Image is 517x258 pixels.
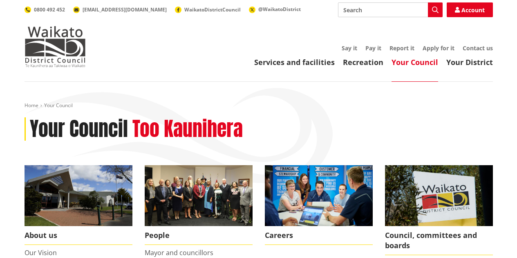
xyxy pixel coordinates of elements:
[265,165,373,226] img: Office staff in meeting - Career page
[385,226,493,255] span: Council, committees and boards
[423,44,454,52] a: Apply for it
[73,6,167,13] a: [EMAIL_ADDRESS][DOMAIN_NAME]
[25,102,38,109] a: Home
[25,226,132,245] span: About us
[25,102,493,109] nav: breadcrumb
[447,2,493,17] a: Account
[446,57,493,67] a: Your District
[265,165,373,245] a: Careers
[258,6,301,13] span: @WaikatoDistrict
[342,44,357,52] a: Say it
[145,165,253,245] a: 2022 Council People
[265,226,373,245] span: Careers
[175,6,241,13] a: WaikatoDistrictCouncil
[365,44,381,52] a: Pay it
[385,165,493,255] a: Waikato-District-Council-sign Council, committees and boards
[338,2,443,17] input: Search input
[343,57,383,67] a: Recreation
[145,165,253,226] img: 2022 Council
[145,248,213,257] a: Mayor and councillors
[249,6,301,13] a: @WaikatoDistrict
[44,102,73,109] span: Your Council
[25,6,65,13] a: 0800 492 452
[145,226,253,245] span: People
[25,165,132,226] img: WDC Building 0015
[254,57,335,67] a: Services and facilities
[389,44,414,52] a: Report it
[385,165,493,226] img: Waikato-District-Council-sign
[132,117,243,141] h2: Too Kaunihera
[392,57,438,67] a: Your Council
[463,44,493,52] a: Contact us
[30,117,128,141] h1: Your Council
[25,26,86,67] img: Waikato District Council - Te Kaunihera aa Takiwaa o Waikato
[34,6,65,13] span: 0800 492 452
[25,165,132,245] a: WDC Building 0015 About us
[83,6,167,13] span: [EMAIL_ADDRESS][DOMAIN_NAME]
[184,6,241,13] span: WaikatoDistrictCouncil
[25,248,57,257] a: Our Vision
